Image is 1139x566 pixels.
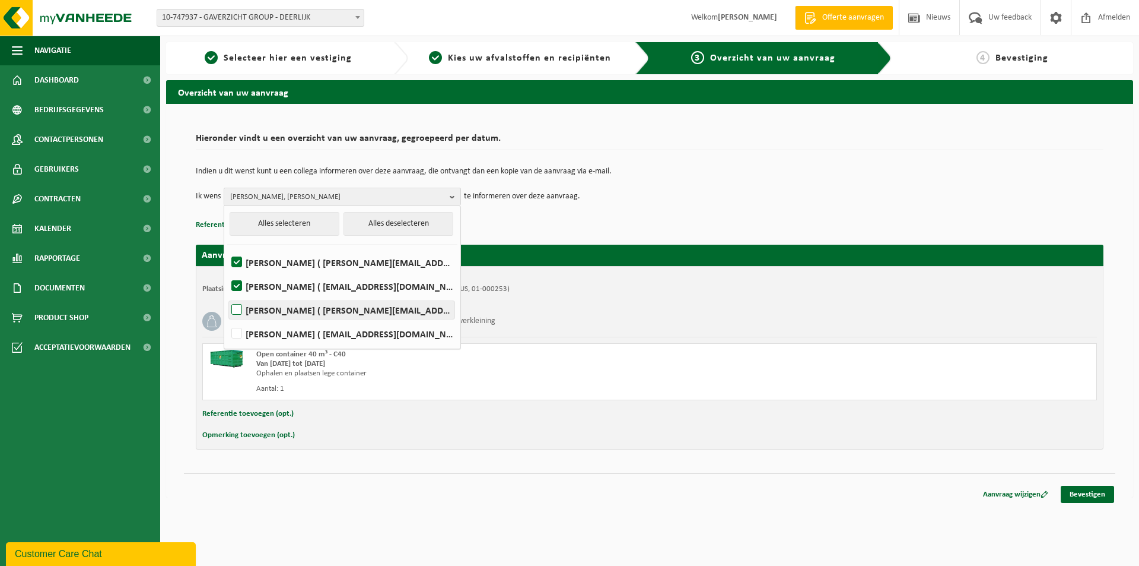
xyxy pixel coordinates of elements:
[229,277,454,295] label: [PERSON_NAME] ( [EMAIL_ADDRESS][DOMAIN_NAME] )
[205,51,218,64] span: 1
[229,325,454,343] label: [PERSON_NAME] ( [EMAIL_ADDRESS][DOMAIN_NAME] )
[202,428,295,443] button: Opmerking toevoegen (opt.)
[34,36,71,65] span: Navigatie
[34,244,80,273] span: Rapportage
[974,486,1057,503] a: Aanvraag wijzigen
[209,350,244,368] img: HK-XC-40-GN-00.png
[34,125,103,154] span: Contactpersonen
[256,384,697,394] div: Aantal: 1
[196,167,1103,176] p: Indien u dit wenst kunt u een collega informeren over deze aanvraag, die ontvangt dan een kopie v...
[34,154,79,184] span: Gebruikers
[976,51,990,64] span: 4
[157,9,364,27] span: 10-747937 - GAVERZICHT GROUP - DEERLIJK
[224,53,352,63] span: Selecteer hier een vestiging
[256,369,697,378] div: Ophalen en plaatsen lege container
[230,212,339,236] button: Alles selecteren
[718,13,777,22] strong: [PERSON_NAME]
[34,214,71,244] span: Kalender
[464,188,580,205] p: te informeren over deze aanvraag.
[229,254,454,271] label: [PERSON_NAME] ( [PERSON_NAME][EMAIL_ADDRESS][DOMAIN_NAME] )
[34,333,131,362] span: Acceptatievoorwaarden
[34,65,79,95] span: Dashboard
[819,12,887,24] span: Offerte aanvragen
[256,360,325,368] strong: Van [DATE] tot [DATE]
[429,51,442,64] span: 2
[448,53,611,63] span: Kies uw afvalstoffen en recipiënten
[202,251,291,260] strong: Aanvraag voor [DATE]
[157,10,364,26] span: 10-747937 - GAVERZICHT GROUP - DEERLIJK
[202,406,294,422] button: Referentie toevoegen (opt.)
[795,6,893,30] a: Offerte aanvragen
[343,212,453,236] button: Alles deselecteren
[1061,486,1114,503] a: Bevestigen
[196,134,1103,150] h2: Hieronder vindt u een overzicht van uw aanvraag, gegroepeerd per datum.
[196,217,287,233] button: Referentie toevoegen (opt.)
[229,301,454,319] label: [PERSON_NAME] ( [PERSON_NAME][EMAIL_ADDRESS][DOMAIN_NAME] )
[691,51,704,64] span: 3
[256,350,346,358] span: Open container 40 m³ - C40
[34,95,104,125] span: Bedrijfsgegevens
[34,184,81,214] span: Contracten
[196,188,221,205] p: Ik wens
[230,188,445,206] span: [PERSON_NAME], [PERSON_NAME]
[414,51,626,65] a: 2Kies uw afvalstoffen en recipiënten
[34,303,88,333] span: Product Shop
[6,540,198,566] iframe: chat widget
[224,188,461,205] button: [PERSON_NAME], [PERSON_NAME]
[166,80,1133,103] h2: Overzicht van uw aanvraag
[172,51,384,65] a: 1Selecteer hier een vestiging
[202,285,254,293] strong: Plaatsingsadres:
[34,273,85,303] span: Documenten
[710,53,835,63] span: Overzicht van uw aanvraag
[995,53,1048,63] span: Bevestiging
